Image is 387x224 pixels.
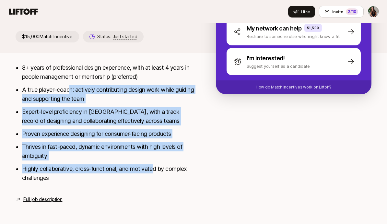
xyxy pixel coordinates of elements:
[332,8,343,15] span: Invite
[22,63,195,81] li: 8+ years of professional design experience, with at least 4 years in people management or mentors...
[368,6,379,18] button: Ciara Cornette
[247,54,285,63] p: I'm interested!
[23,195,62,203] a: Full job description
[256,84,332,90] p: How do Match Incentives work on Liftoff?
[301,8,310,15] span: Hire
[368,6,379,17] img: Ciara Cornette
[346,8,358,15] div: 2 /10
[319,6,364,18] button: Invite2/10
[22,142,195,160] li: Thrives in fast-paced, dynamic environments with high levels of ambiguity
[247,63,310,69] p: Suggest yourself as a candidate
[16,31,79,42] p: $15,000 Match Incentive
[22,85,195,103] li: A true player–coach: actively contributing design work while guiding and supporting the team
[247,24,302,33] p: My network can help
[247,33,340,40] p: Reshare to someone else who might know a fit
[97,33,137,41] p: Status:
[22,129,195,138] li: Proven experience designing for consumer-facing products
[307,25,319,30] p: $1,500
[22,164,195,183] li: Highly collaborative, cross-functional, and motivated by complex challenges
[288,6,315,18] button: Hire
[113,34,137,40] span: Just started
[22,107,195,125] li: Expert-level proficiency in [GEOGRAPHIC_DATA], with a track record of designing and collaborating...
